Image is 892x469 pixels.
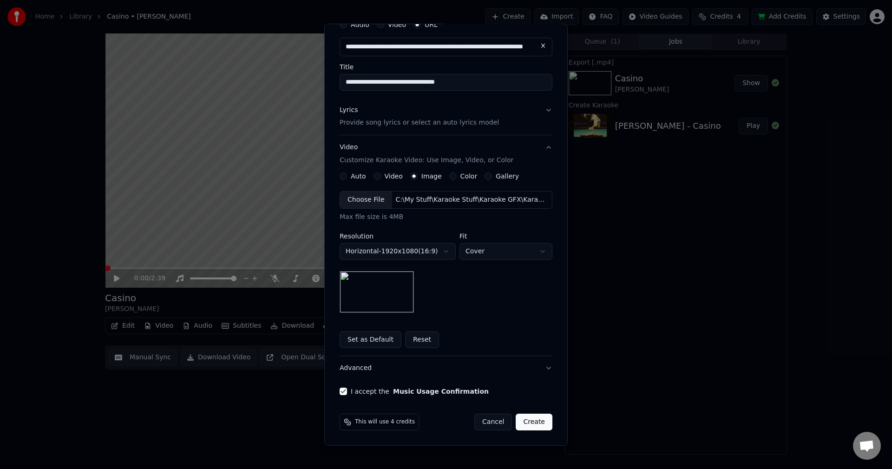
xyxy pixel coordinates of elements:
p: Provide song lyrics or select an auto lyrics model [340,118,499,127]
span: This will use 4 credits [355,418,415,426]
div: Choose File [340,192,392,208]
label: Title [340,63,552,70]
label: I accept the [351,388,489,395]
button: I accept the [393,388,489,395]
button: Create [516,414,552,430]
div: Video [340,143,513,165]
label: URL [425,21,438,27]
p: Customize Karaoke Video: Use Image, Video, or Color [340,156,513,165]
button: Cancel [474,414,512,430]
label: Color [460,173,478,179]
button: LyricsProvide song lyrics or select an auto lyrics model [340,98,552,135]
button: Advanced [340,356,552,380]
label: Gallery [496,173,519,179]
label: Fit [459,233,552,239]
div: C:\My Stuff\Karaoke Stuff\Karaoke GFX\Karaoke BGs\[PERSON_NAME] Karaoke 3.png [392,195,550,205]
button: Reset [405,331,439,348]
label: Audio [351,21,369,27]
label: Image [421,173,442,179]
label: Video [388,21,406,27]
button: Set as Default [340,331,401,348]
label: Resolution [340,233,456,239]
label: Auto [351,173,366,179]
div: Lyrics [340,105,358,114]
div: Max file size is 4MB [340,212,552,222]
label: Video [385,173,403,179]
button: VideoCustomize Karaoke Video: Use Image, Video, or Color [340,135,552,172]
div: VideoCustomize Karaoke Video: Use Image, Video, or Color [340,172,552,356]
